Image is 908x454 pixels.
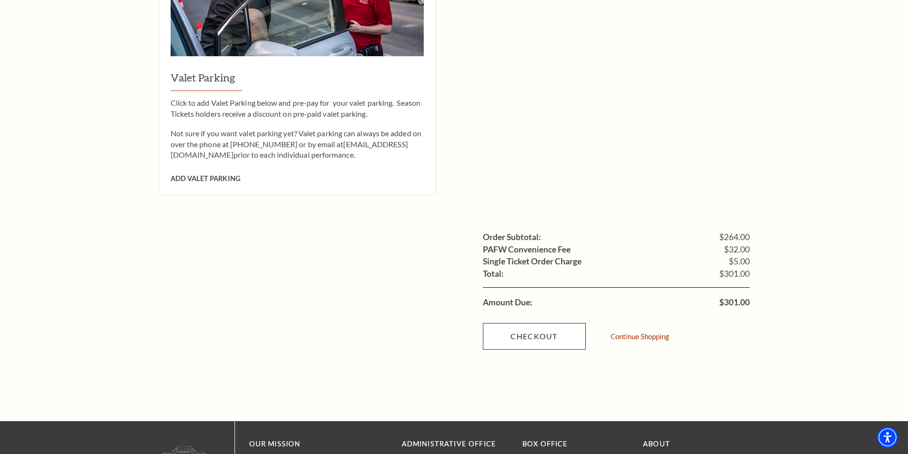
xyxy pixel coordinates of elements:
[249,438,368,450] p: OUR MISSION
[171,174,240,182] span: Add Valet Parking
[483,257,582,266] label: Single Ticket Order Charge
[171,128,424,160] p: Not sure if you want valet parking yet? Valet parking can always be added on over the phone at [P...
[729,257,750,266] span: $5.00
[611,333,669,340] a: Continue Shopping
[483,233,541,242] label: Order Subtotal:
[719,298,750,307] span: $301.00
[483,245,571,254] label: PAFW Convenience Fee
[171,71,424,91] h3: Valet Parking
[402,438,508,450] p: Administrative Office
[724,245,750,254] span: $32.00
[522,438,629,450] p: BOX OFFICE
[877,427,898,448] div: Accessibility Menu
[483,298,532,307] label: Amount Due:
[483,270,504,278] label: Total:
[643,440,670,448] a: About
[719,270,750,278] span: $301.00
[483,323,586,350] a: Checkout
[719,233,750,242] span: $264.00
[171,98,424,119] p: Click to add Valet Parking below and pre-pay for your valet parking. Season Tickets holders recei...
